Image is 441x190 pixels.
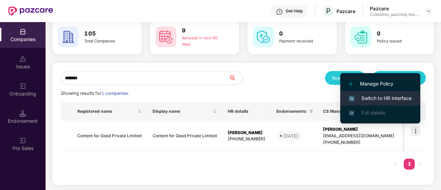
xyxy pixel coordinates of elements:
[404,159,415,170] li: 1
[411,126,420,136] img: icon
[182,26,225,35] h3: 9
[153,109,212,114] span: Display name
[323,109,389,114] span: CS Manager
[101,91,129,96] span: 1 companies.
[19,28,26,35] img: svg+xml;base64,PHN2ZyBpZD0iQ29tcGFuaWVzIiB4bWxucz0iaHR0cDovL3d3dy53My5vcmcvMjAwMC9zdmciIHdpZHRoPS...
[351,27,371,47] img: svg+xml;base64,PHN2ZyB4bWxucz0iaHR0cDovL3d3dy53My5vcmcvMjAwMC9zdmciIHdpZHRoPSI2MCIgaGVpZ2h0PSI2MC...
[182,35,225,48] div: Renewal in next 60 days
[77,109,136,114] span: Registered name
[323,126,394,133] div: [PERSON_NAME]
[228,130,265,136] div: [PERSON_NAME]
[72,121,147,152] td: Content for Good Private Limited
[415,159,426,170] button: right
[253,27,274,47] img: svg+xml;base64,PHN2ZyB4bWxucz0iaHR0cDovL3d3dy53My5vcmcvMjAwMC9zdmciIHdpZHRoPSI2MCIgaGVpZ2h0PSI2MC...
[370,12,418,17] div: Customer_success_team_lead
[404,159,415,169] a: 1
[336,8,355,14] div: Pazcare
[377,29,420,38] h3: 0
[279,38,322,44] div: Payment received
[377,38,420,44] div: Policy issued
[361,110,385,116] span: Full details
[309,109,313,113] span: filter
[276,109,306,114] span: Endorsements
[279,29,322,38] h3: 0
[19,110,26,117] img: svg+xml;base64,PHN2ZyB3aWR0aD0iMTQuNSIgaGVpZ2h0PSIxNC41IiB2aWV3Qm94PSIwIDAgMTYgMTYiIGZpbGw9Im5vbm...
[349,80,412,88] span: Manage Policy
[228,136,265,142] div: [PHONE_NUMBER]
[147,102,222,121] th: Display name
[19,137,26,144] img: svg+xml;base64,PHN2ZyB3aWR0aD0iMjAiIGhlaWdodD0iMjAiIHZpZXdCb3g9IjAgMCAyMCAyMCIgZmlsbD0ibm9uZSIgeG...
[349,96,354,101] img: svg+xml;base64,PHN2ZyB4bWxucz0iaHR0cDovL3d3dy53My5vcmcvMjAwMC9zdmciIHdpZHRoPSIxNiIgaGVpZ2h0PSIxNi...
[58,27,79,47] img: svg+xml;base64,PHN2ZyB4bWxucz0iaHR0cDovL3d3dy53My5vcmcvMjAwMC9zdmciIHdpZHRoPSI2MCIgaGVpZ2h0PSI2MC...
[222,102,271,121] th: HR details
[390,159,401,170] li: Previous Page
[72,102,147,121] th: Registered name
[147,121,222,152] td: Content for Good Private Limited
[418,162,422,166] span: right
[323,133,394,139] div: [EMAIL_ADDRESS][DOMAIN_NAME]
[286,8,303,14] div: Get Help
[332,74,359,81] div: Reports
[19,56,26,62] img: svg+xml;base64,PHN2ZyBpZD0iSXNzdWVzX2Rpc2FibGVkIiB4bWxucz0iaHR0cDovL3d3dy53My5vcmcvMjAwMC9zdmciIH...
[308,107,315,116] span: filter
[323,139,394,146] div: [PHONE_NUMBER]
[19,83,26,90] img: svg+xml;base64,PHN2ZyB3aWR0aD0iMjAiIGhlaWdodD0iMjAiIHZpZXdCb3g9IjAgMCAyMCAyMCIgZmlsbD0ibm9uZSIgeG...
[61,91,129,96] span: Showing results for
[326,7,331,15] span: P
[349,94,412,102] span: Switch to HR interface
[390,159,401,170] button: left
[393,162,398,166] span: left
[415,159,426,170] li: Next Page
[349,82,353,86] img: svg+xml;base64,PHN2ZyB4bWxucz0iaHR0cDovL3d3dy53My5vcmcvMjAwMC9zdmciIHdpZHRoPSIxMi4yMDEiIGhlaWdodD...
[156,27,176,47] img: svg+xml;base64,PHN2ZyB4bWxucz0iaHR0cDovL3d3dy53My5vcmcvMjAwMC9zdmciIHdpZHRoPSI2MCIgaGVpZ2h0PSI2MC...
[8,7,53,16] img: New Pazcare Logo
[84,38,127,44] div: Total Companies
[283,132,298,139] div: [DATE]
[426,8,431,14] img: svg+xml;base64,PHN2ZyBpZD0iRHJvcGRvd24tMzJ4MzIiIHhtbG5zPSJodHRwOi8vd3d3LnczLm9yZy8yMDAwL3N2ZyIgd2...
[228,75,243,81] span: search
[84,29,127,38] h3: 105
[228,71,243,85] button: search
[276,8,283,15] img: svg+xml;base64,PHN2ZyBpZD0iSGVscC0zMngzMiIgeG1sbnM9Imh0dHA6Ly93d3cudzMub3JnLzIwMDAvc3ZnIiB3aWR0aD...
[349,110,354,116] img: svg+xml;base64,PHN2ZyB4bWxucz0iaHR0cDovL3d3dy53My5vcmcvMjAwMC9zdmciIHdpZHRoPSIxNi4zNjMiIGhlaWdodD...
[370,5,418,12] div: Pazcare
